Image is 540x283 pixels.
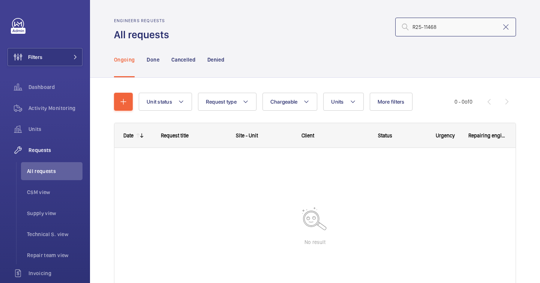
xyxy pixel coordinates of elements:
[468,132,507,138] span: Repairing engineer
[161,132,189,138] span: Request title
[270,99,298,105] span: Chargeable
[236,132,258,138] span: Site - Unit
[378,132,392,138] span: Status
[27,188,82,196] span: CSM view
[27,251,82,259] span: Repair team view
[370,93,412,111] button: More filters
[378,99,405,105] span: More filters
[114,56,135,63] p: Ongoing
[27,167,82,175] span: All requests
[28,104,82,112] span: Activity Monitoring
[123,132,133,138] div: Date
[465,99,469,105] span: of
[27,230,82,238] span: Technical S. view
[206,99,237,105] span: Request type
[28,146,82,154] span: Requests
[114,18,174,23] h2: Engineers requests
[147,56,159,63] p: Done
[28,83,82,91] span: Dashboard
[198,93,256,111] button: Request type
[301,132,314,138] span: Client
[147,99,172,105] span: Unit status
[436,132,455,138] span: Urgency
[28,269,82,277] span: Invoicing
[28,125,82,133] span: Units
[207,56,224,63] p: Denied
[262,93,318,111] button: Chargeable
[28,53,42,61] span: Filters
[171,56,195,63] p: Cancelled
[395,18,516,36] input: Search by request number or quote number
[331,99,343,105] span: Units
[323,93,363,111] button: Units
[27,209,82,217] span: Supply view
[7,48,82,66] button: Filters
[139,93,192,111] button: Unit status
[454,99,472,104] span: 0 - 0 0
[114,28,174,42] h1: All requests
